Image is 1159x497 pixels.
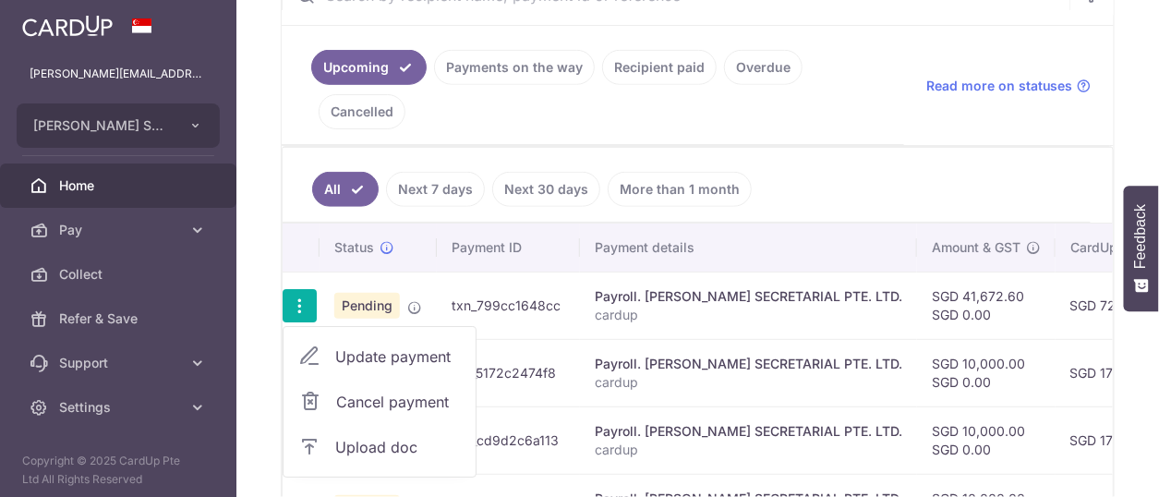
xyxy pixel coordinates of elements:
[724,50,803,85] a: Overdue
[59,398,181,417] span: Settings
[595,373,902,392] p: cardup
[595,306,902,324] p: cardup
[22,15,113,37] img: CardUp
[492,172,600,207] a: Next 30 days
[437,339,580,406] td: txn_5172c2474f8
[30,65,207,83] p: [PERSON_NAME][EMAIL_ADDRESS][DOMAIN_NAME]
[595,422,902,441] div: Payroll. [PERSON_NAME] SECRETARIAL PTE. LTD.
[42,13,79,30] span: Help
[312,172,379,207] a: All
[59,221,181,239] span: Pay
[595,287,902,306] div: Payroll. [PERSON_NAME] SECRETARIAL PTE. LTD.
[437,406,580,474] td: txn_cd9d2c6a113
[59,176,181,195] span: Home
[580,224,917,272] th: Payment details
[59,265,181,284] span: Collect
[386,172,485,207] a: Next 7 days
[334,293,400,319] span: Pending
[59,309,181,328] span: Refer & Save
[17,103,220,148] button: [PERSON_NAME] SECRETARIAL PTE. LTD.
[926,77,1092,95] a: Read more on statuses
[33,116,170,135] span: [PERSON_NAME] SECRETARIAL PTE. LTD.
[319,94,405,129] a: Cancelled
[434,50,595,85] a: Payments on the way
[602,50,717,85] a: Recipient paid
[1124,186,1159,311] button: Feedback - Show survey
[437,224,580,272] th: Payment ID
[311,50,427,85] a: Upcoming
[932,238,1020,257] span: Amount & GST
[595,355,902,373] div: Payroll. [PERSON_NAME] SECRETARIAL PTE. LTD.
[608,172,752,207] a: More than 1 month
[1133,204,1150,269] span: Feedback
[1070,238,1141,257] span: CardUp fee
[595,441,902,459] p: cardup
[59,354,181,372] span: Support
[917,339,1056,406] td: SGD 10,000.00 SGD 0.00
[334,238,374,257] span: Status
[926,77,1073,95] span: Read more on statuses
[917,272,1056,339] td: SGD 41,672.60 SGD 0.00
[437,272,580,339] td: txn_799cc1648cc
[917,406,1056,474] td: SGD 10,000.00 SGD 0.00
